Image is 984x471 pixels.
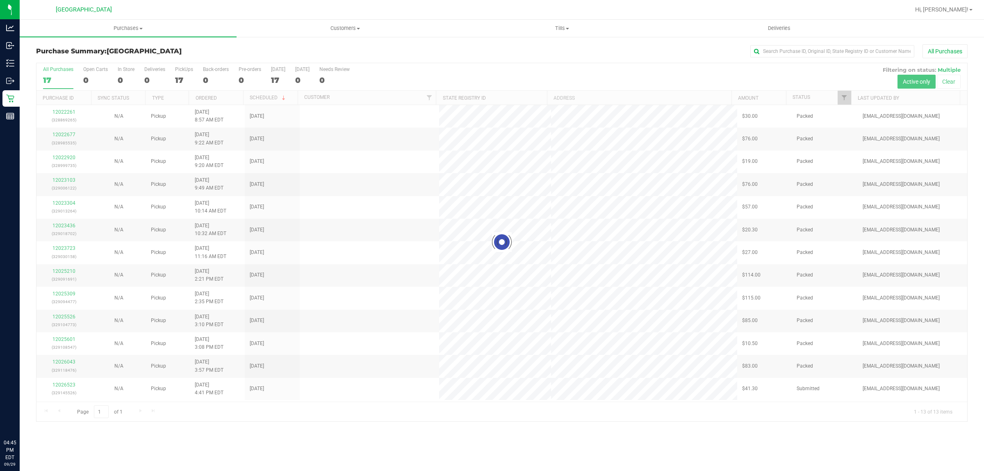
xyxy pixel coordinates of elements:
[20,20,237,37] a: Purchases
[6,77,14,85] inline-svg: Outbound
[915,6,968,13] span: Hi, [PERSON_NAME]!
[6,24,14,32] inline-svg: Analytics
[4,461,16,467] p: 09/29
[107,47,182,55] span: [GEOGRAPHIC_DATA]
[6,59,14,67] inline-svg: Inventory
[6,41,14,50] inline-svg: Inbound
[750,45,914,57] input: Search Purchase ID, Original ID, State Registry ID or Customer Name...
[6,112,14,120] inline-svg: Reports
[24,404,34,414] iframe: Resource center unread badge
[454,25,670,32] span: Tills
[237,25,453,32] span: Customers
[20,25,237,32] span: Purchases
[757,25,802,32] span: Deliveries
[8,405,33,430] iframe: Resource center
[6,94,14,103] inline-svg: Retail
[56,6,112,13] span: [GEOGRAPHIC_DATA]
[453,20,670,37] a: Tills
[922,44,968,58] button: All Purchases
[4,439,16,461] p: 04:45 PM EDT
[237,20,453,37] a: Customers
[36,48,346,55] h3: Purchase Summary:
[671,20,888,37] a: Deliveries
